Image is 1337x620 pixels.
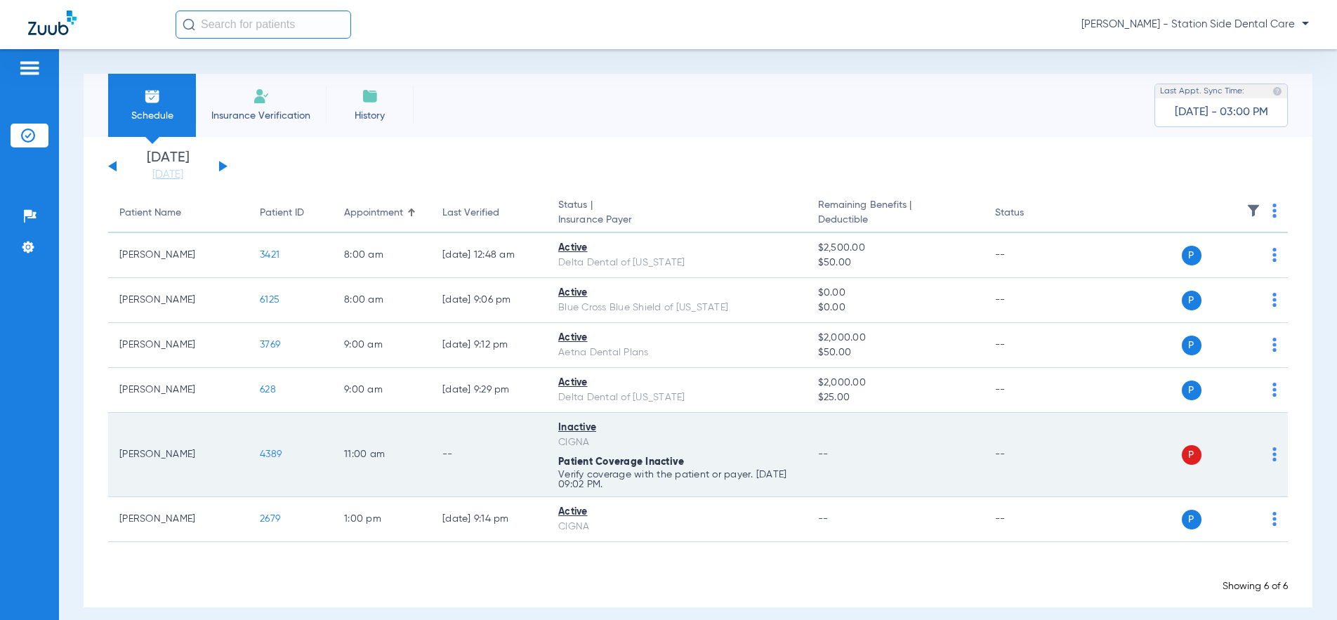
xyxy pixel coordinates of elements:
[108,323,249,368] td: [PERSON_NAME]
[1272,383,1277,397] img: group-dot-blue.svg
[108,278,249,323] td: [PERSON_NAME]
[558,256,796,270] div: Delta Dental of [US_STATE]
[431,497,547,542] td: [DATE] 9:14 PM
[558,286,796,301] div: Active
[431,233,547,278] td: [DATE] 12:48 AM
[1272,447,1277,461] img: group-dot-blue.svg
[1272,512,1277,526] img: group-dot-blue.svg
[558,241,796,256] div: Active
[558,301,796,315] div: Blue Cross Blue Shield of [US_STATE]
[547,194,807,233] th: Status |
[119,206,237,220] div: Patient Name
[1223,581,1288,591] span: Showing 6 of 6
[260,340,280,350] span: 3769
[344,206,420,220] div: Appointment
[818,301,973,315] span: $0.00
[108,233,249,278] td: [PERSON_NAME]
[260,385,276,395] span: 628
[260,206,304,220] div: Patient ID
[818,390,973,405] span: $25.00
[333,497,431,542] td: 1:00 PM
[558,505,796,520] div: Active
[984,278,1079,323] td: --
[206,109,315,123] span: Insurance Verification
[1272,248,1277,262] img: group-dot-blue.svg
[1182,336,1201,355] span: P
[362,88,378,105] img: History
[1246,204,1260,218] img: filter.svg
[1182,381,1201,400] span: P
[431,413,547,497] td: --
[1182,445,1201,465] span: P
[984,194,1079,233] th: Status
[818,514,829,524] span: --
[431,323,547,368] td: [DATE] 9:12 PM
[558,213,796,227] span: Insurance Payer
[818,449,829,459] span: --
[260,206,322,220] div: Patient ID
[333,323,431,368] td: 9:00 AM
[1272,204,1277,218] img: group-dot-blue.svg
[818,241,973,256] span: $2,500.00
[558,390,796,405] div: Delta Dental of [US_STATE]
[1182,246,1201,265] span: P
[818,256,973,270] span: $50.00
[333,413,431,497] td: 11:00 AM
[442,206,536,220] div: Last Verified
[144,88,161,105] img: Schedule
[333,278,431,323] td: 8:00 AM
[119,206,181,220] div: Patient Name
[558,331,796,345] div: Active
[984,323,1079,368] td: --
[1160,84,1244,98] span: Last Appt. Sync Time:
[807,194,984,233] th: Remaining Benefits |
[108,368,249,413] td: [PERSON_NAME]
[558,345,796,360] div: Aetna Dental Plans
[344,206,403,220] div: Appointment
[1081,18,1309,32] span: [PERSON_NAME] - Station Side Dental Care
[984,233,1079,278] td: --
[984,368,1079,413] td: --
[1175,105,1268,119] span: [DATE] - 03:00 PM
[336,109,403,123] span: History
[253,88,270,105] img: Manual Insurance Verification
[558,376,796,390] div: Active
[431,278,547,323] td: [DATE] 9:06 PM
[260,295,279,305] span: 6125
[18,60,41,77] img: hamburger-icon
[28,11,77,35] img: Zuub Logo
[126,168,210,182] a: [DATE]
[1182,510,1201,529] span: P
[260,449,282,459] span: 4389
[1272,338,1277,352] img: group-dot-blue.svg
[260,514,280,524] span: 2679
[818,376,973,390] span: $2,000.00
[1272,86,1282,96] img: last sync help info
[984,413,1079,497] td: --
[558,457,684,467] span: Patient Coverage Inactive
[818,213,973,227] span: Deductible
[333,368,431,413] td: 9:00 AM
[558,470,796,489] p: Verify coverage with the patient or payer. [DATE] 09:02 PM.
[818,286,973,301] span: $0.00
[558,421,796,435] div: Inactive
[558,435,796,450] div: CIGNA
[984,497,1079,542] td: --
[818,331,973,345] span: $2,000.00
[108,413,249,497] td: [PERSON_NAME]
[260,250,279,260] span: 3421
[818,345,973,360] span: $50.00
[1182,291,1201,310] span: P
[176,11,351,39] input: Search for patients
[431,368,547,413] td: [DATE] 9:29 PM
[1272,293,1277,307] img: group-dot-blue.svg
[126,151,210,182] li: [DATE]
[558,520,796,534] div: CIGNA
[183,18,195,31] img: Search Icon
[333,233,431,278] td: 8:00 AM
[442,206,499,220] div: Last Verified
[108,497,249,542] td: [PERSON_NAME]
[119,109,185,123] span: Schedule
